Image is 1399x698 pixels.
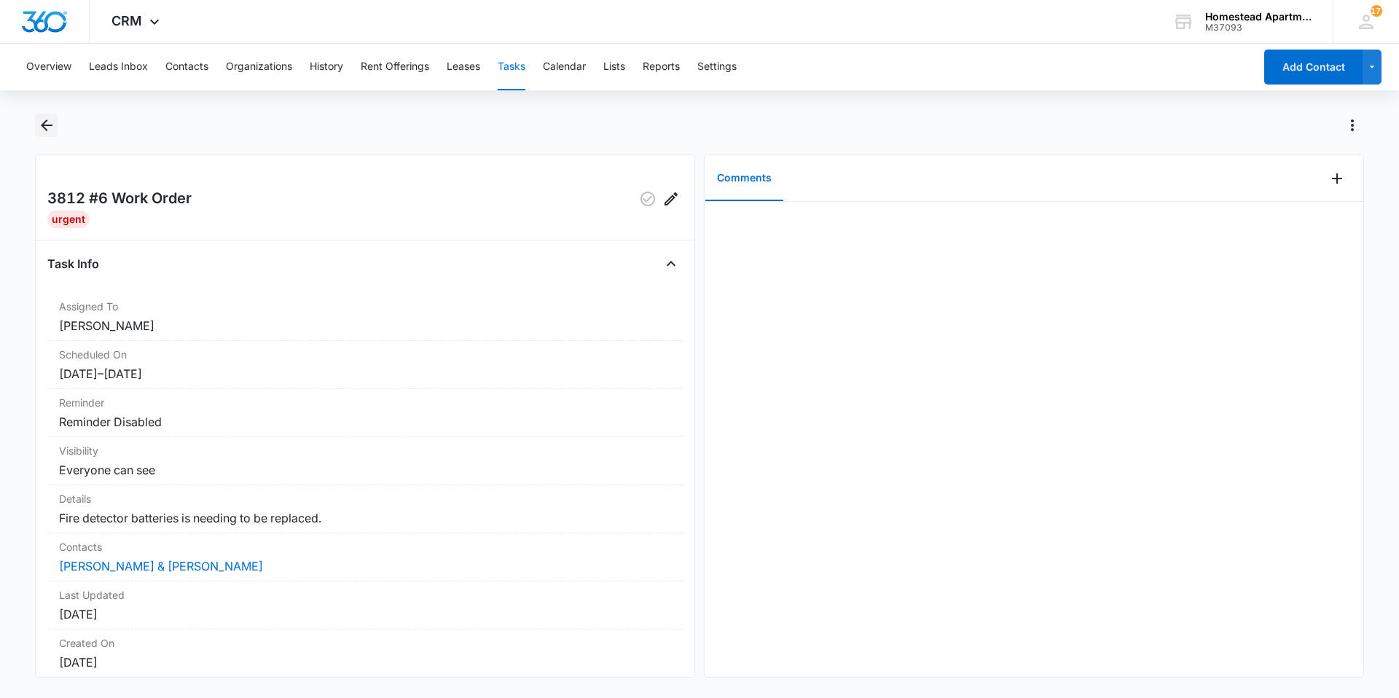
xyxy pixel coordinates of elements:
dt: Last Updated [59,587,671,603]
button: History [310,44,343,90]
dt: Scheduled On [59,347,671,362]
dd: [DATE] [59,654,671,671]
dd: Fire detector batteries is needing to be replaced. [59,509,671,527]
dt: Details [59,491,671,506]
button: Settings [697,44,737,90]
button: Organizations [226,44,292,90]
dt: Assigned To [59,299,671,314]
button: Leases [447,44,480,90]
h4: Task Info [47,255,99,272]
button: Tasks [498,44,525,90]
dt: Contacts [59,539,671,554]
dd: [DATE] – [DATE] [59,365,671,383]
button: Contacts [165,44,208,90]
dt: Visibility [59,443,671,458]
div: notifications count [1371,5,1382,17]
button: Close [659,252,683,275]
button: Back [35,114,58,137]
button: Add Contact [1264,50,1363,85]
dt: Created On [59,635,671,651]
dd: [PERSON_NAME] [59,317,671,334]
span: CRM [111,13,142,28]
div: account name [1205,11,1312,23]
button: Rent Offerings [361,44,429,90]
button: Calendar [543,44,586,90]
div: Assigned To[PERSON_NAME] [47,293,683,341]
div: Last Updated[DATE] [47,581,683,630]
button: Reports [643,44,680,90]
h2: 3812 #6 Work Order [47,187,192,211]
div: VisibilityEveryone can see [47,437,683,485]
button: Edit [659,187,683,211]
dd: [DATE] [59,605,671,623]
button: Overview [26,44,71,90]
div: Scheduled On[DATE]–[DATE] [47,341,683,389]
a: [PERSON_NAME] & [PERSON_NAME] [59,559,263,573]
dt: Reminder [59,395,671,410]
dd: Everyone can see [59,461,671,479]
div: account id [1205,23,1312,33]
div: Contacts[PERSON_NAME] & [PERSON_NAME] [47,533,683,581]
span: 171 [1371,5,1382,17]
button: Leads Inbox [89,44,148,90]
button: Actions [1341,114,1364,137]
button: Lists [603,44,625,90]
div: DetailsFire detector batteries is needing to be replaced. [47,485,683,533]
div: Urgent [47,211,90,228]
dd: Reminder Disabled [59,413,671,431]
button: Add Comment [1325,167,1349,190]
div: ReminderReminder Disabled [47,389,683,437]
div: Created On[DATE] [47,630,683,678]
button: Comments [705,156,783,201]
